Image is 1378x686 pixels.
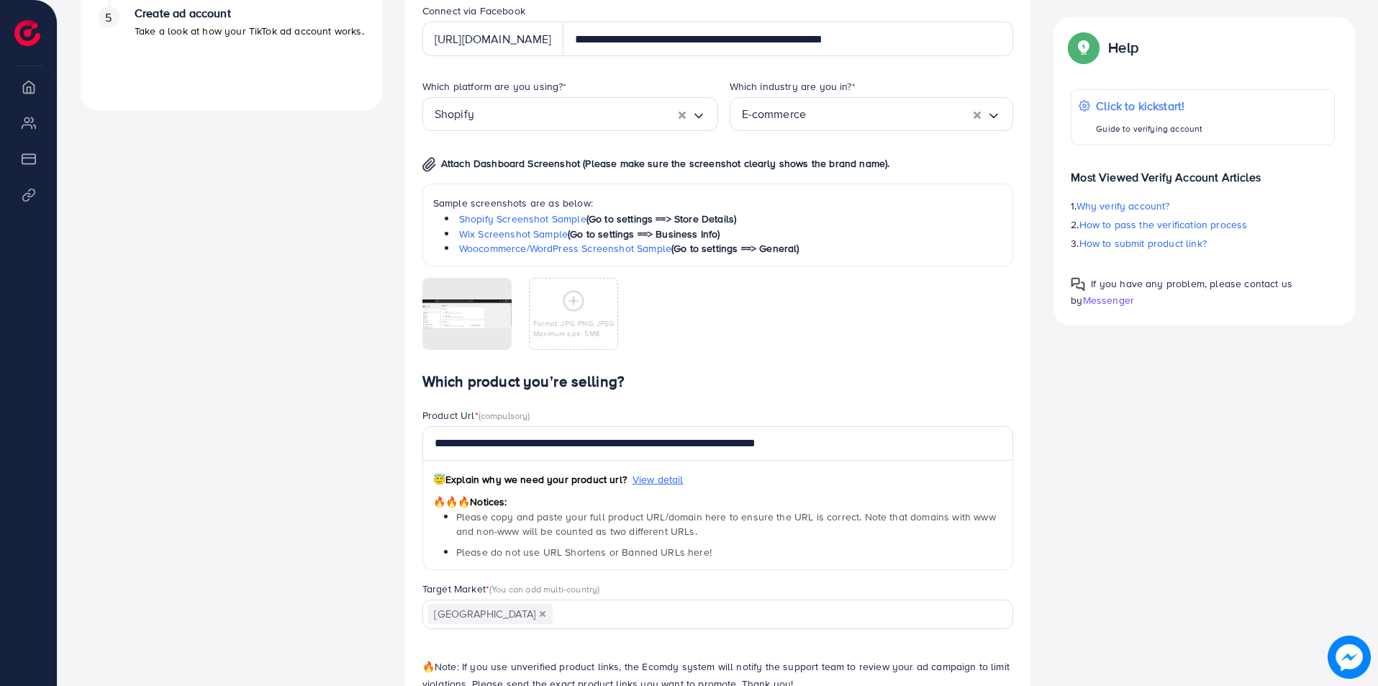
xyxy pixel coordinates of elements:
[1071,35,1097,60] img: Popup guide
[433,472,445,487] span: 😇
[422,373,1014,391] h4: Which product you’re selling?
[1096,120,1202,137] p: Guide to verifying account
[479,409,530,422] span: (compulsory)
[422,157,436,172] img: img
[1071,197,1335,215] p: 1.
[456,510,996,538] span: Please copy and paste your full product URL/domain here to ensure the URL is correct. Note that d...
[974,106,981,122] button: Clear Selected
[422,97,718,131] div: Search for option
[1071,157,1335,186] p: Most Viewed Verify Account Articles
[456,545,712,559] span: Please do not use URL Shortens or Banned URLs here!
[422,582,600,596] label: Target Market
[1096,97,1202,114] p: Click to kickstart!
[1071,277,1085,292] img: Popup guide
[441,156,890,171] span: Attach Dashboard Screenshot (Please make sure the screenshot clearly shows the brand name).
[1079,236,1207,251] span: How to submit product link?
[730,79,856,94] label: Which industry are you in?
[422,299,512,328] img: img uploaded
[533,318,615,328] p: Format: JPG, PNG, JPEG
[474,103,679,125] input: Search for option
[422,408,530,423] label: Product Url
[459,212,586,226] a: Shopify Screenshot Sample
[633,472,684,487] span: View detail
[671,241,799,256] span: (Go to settings ==> General)
[1071,276,1292,307] span: If you have any problem, please contact us by
[1076,199,1170,213] span: Why verify account?
[742,103,807,125] span: E-commerce
[1071,235,1335,252] p: 3.
[554,603,995,626] input: Search for option
[14,20,40,46] img: logo
[568,227,720,241] span: (Go to settings ==> Business Info)
[422,600,1014,629] div: Search for option
[806,103,974,125] input: Search for option
[428,604,553,624] span: [GEOGRAPHIC_DATA]
[81,6,382,93] li: Create ad account
[433,472,627,487] span: Explain why we need your product url?
[1083,293,1134,307] span: Messenger
[422,22,563,56] div: [URL][DOMAIN_NAME]
[135,6,364,20] h4: Create ad account
[135,22,364,40] p: Take a look at how your TikTok ad account works.
[1079,217,1248,232] span: How to pass the verification process
[1328,636,1371,679] img: image
[422,79,567,94] label: Which platform are you using?
[422,4,525,18] label: Connect via Facebook
[433,495,507,509] span: Notices:
[422,659,435,674] span: 🔥
[459,241,671,256] a: Woocommerce/WordPress Screenshot Sample
[433,495,470,509] span: 🔥🔥🔥
[433,194,1003,212] p: Sample screenshots are as below:
[1071,216,1335,233] p: 2.
[1108,39,1138,56] p: Help
[586,212,736,226] span: (Go to settings ==> Store Details)
[539,610,546,618] button: Deselect Pakistan
[105,9,112,26] span: 5
[489,582,599,595] span: (You can add multi-country)
[435,103,474,125] span: Shopify
[459,227,568,241] a: Wix Screenshot Sample
[679,106,686,122] button: Clear Selected
[730,97,1014,131] div: Search for option
[533,328,615,338] p: Maximum size: 5MB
